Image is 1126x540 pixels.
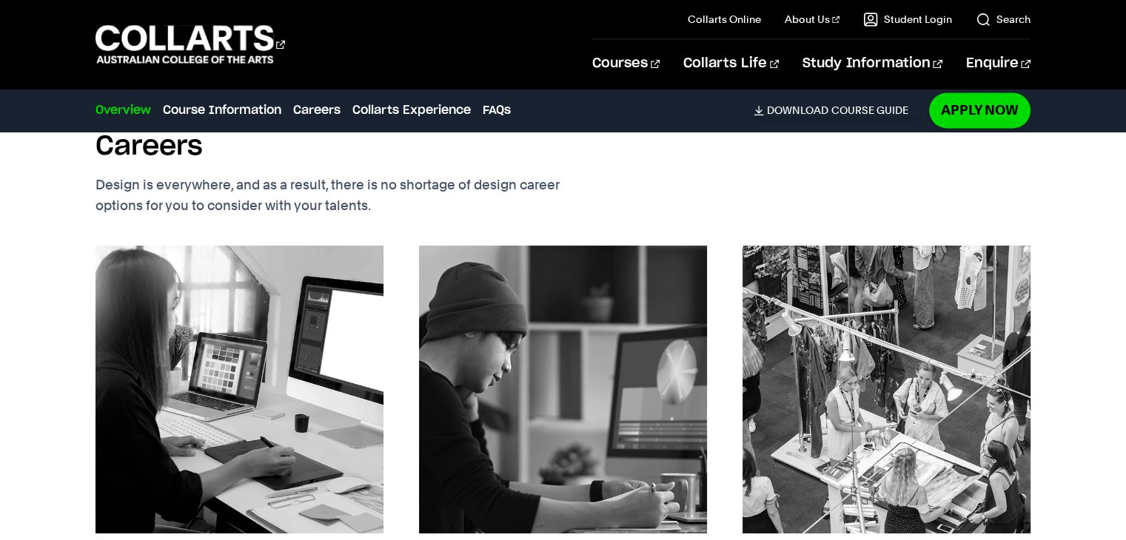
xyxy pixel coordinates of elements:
[976,12,1031,27] a: Search
[802,39,942,88] a: Study Information
[863,12,952,27] a: Student Login
[966,39,1031,88] a: Enquire
[95,23,285,65] div: Go to homepage
[293,101,341,119] a: Careers
[592,39,660,88] a: Courses
[95,175,636,216] p: Design is everywhere, and as a result, there is no shortage of design career options for you to c...
[683,39,779,88] a: Collarts Life
[163,101,281,119] a: Course Information
[483,101,511,119] a: FAQs
[929,92,1031,127] a: Apply Now
[688,12,761,27] a: Collarts Online
[767,104,828,117] span: Download
[785,12,840,27] a: About Us
[754,104,920,117] a: DownloadCourse Guide
[95,101,151,119] a: Overview
[352,101,471,119] a: Collarts Experience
